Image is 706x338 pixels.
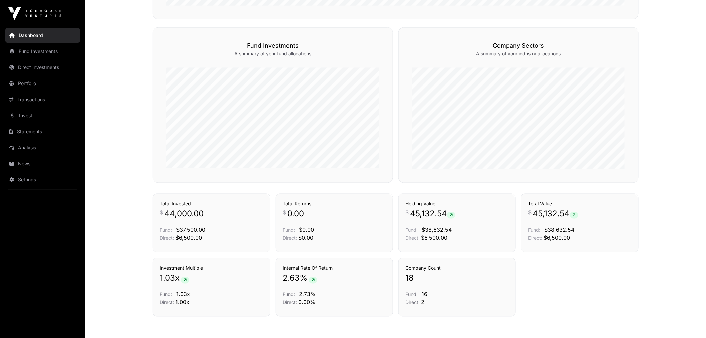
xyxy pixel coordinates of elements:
[545,227,575,233] span: $38,632.54
[283,209,286,217] span: $
[300,273,308,284] span: %
[5,28,80,43] a: Dashboard
[283,201,386,207] h3: Total Returns
[5,172,80,187] a: Settings
[283,273,300,284] span: 2.63
[528,201,632,207] h3: Total Value
[175,235,202,241] span: $6,500.00
[283,300,297,305] span: Direct:
[160,292,172,297] span: Fund:
[5,140,80,155] a: Analysis
[166,50,379,57] p: A summary of your fund allocations
[422,291,427,298] span: 16
[160,227,172,233] span: Fund:
[5,76,80,91] a: Portfolio
[405,265,509,272] h3: Company Count
[528,209,532,217] span: $
[283,265,386,272] h3: Internal Rate Of Return
[412,50,625,57] p: A summary of your industry allocations
[405,273,414,284] span: 18
[175,299,189,306] span: 1.00x
[298,299,315,306] span: 0.00%
[5,156,80,171] a: News
[528,227,541,233] span: Fund:
[421,235,447,241] span: $6,500.00
[405,201,509,207] h3: Holding Value
[405,300,420,305] span: Direct:
[166,41,379,50] h3: Fund Investments
[176,227,205,233] span: $37,500.00
[405,209,409,217] span: $
[5,60,80,75] a: Direct Investments
[160,273,175,284] span: 1.03
[410,209,455,219] span: 45,132.54
[422,227,452,233] span: $38,632.54
[673,306,706,338] iframe: Chat Widget
[299,291,316,298] span: 2.73%
[160,300,174,305] span: Direct:
[5,92,80,107] a: Transactions
[160,201,263,207] h3: Total Invested
[298,235,313,241] span: $0.00
[528,235,543,241] span: Direct:
[175,273,180,284] span: x
[160,209,163,217] span: $
[421,299,424,306] span: 2
[160,265,263,272] h3: Investment Multiple
[544,235,570,241] span: $6,500.00
[283,227,295,233] span: Fund:
[164,209,204,219] span: 44,000.00
[8,7,61,20] img: Icehouse Ventures Logo
[176,291,190,298] span: 1.03x
[405,227,418,233] span: Fund:
[412,41,625,50] h3: Company Sectors
[533,209,578,219] span: 45,132.54
[5,108,80,123] a: Invest
[160,235,174,241] span: Direct:
[5,124,80,139] a: Statements
[283,235,297,241] span: Direct:
[405,235,420,241] span: Direct:
[5,44,80,59] a: Fund Investments
[287,209,304,219] span: 0.00
[299,227,314,233] span: $0.00
[405,292,418,297] span: Fund:
[283,292,295,297] span: Fund:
